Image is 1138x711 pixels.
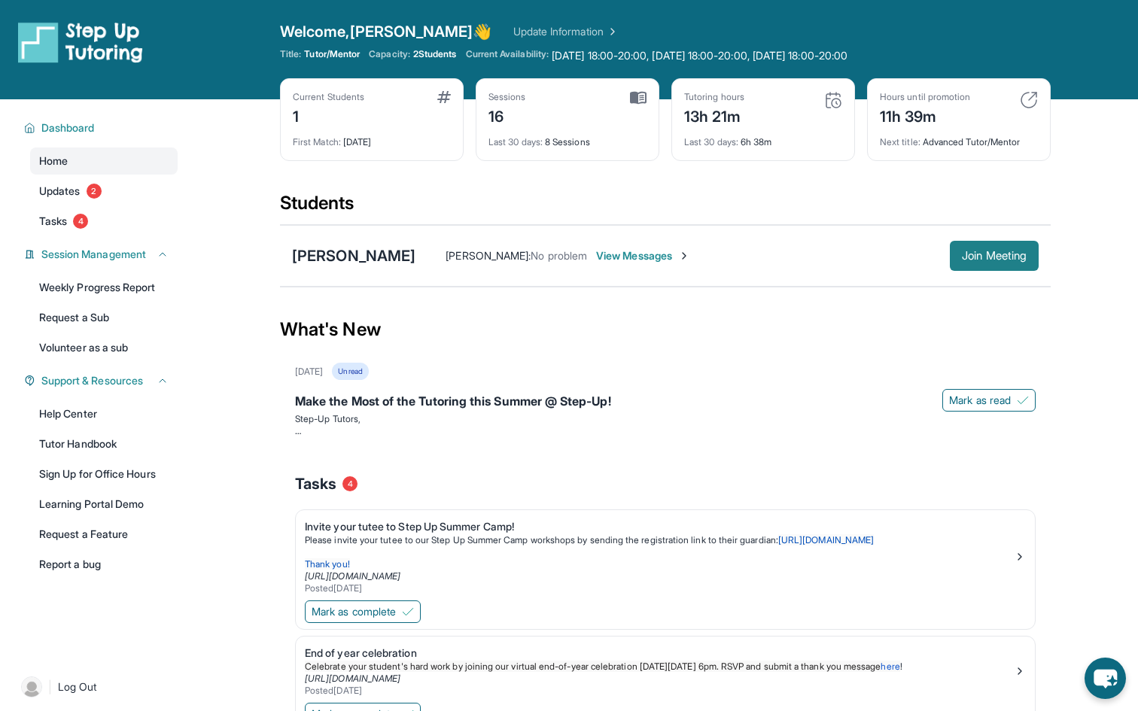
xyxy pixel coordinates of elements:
button: Join Meeting [950,241,1039,271]
div: Make the Most of the Tutoring this Summer @ Step-Up! [295,392,1036,413]
a: Tutor Handbook [30,430,178,457]
a: here [881,661,899,672]
div: 13h 21m [684,103,744,127]
img: card [824,91,842,109]
span: Thank you! [305,558,350,570]
a: Weekly Progress Report [30,274,178,301]
span: No problem [531,249,587,262]
button: Dashboard [35,120,169,135]
button: Mark as read [942,389,1036,412]
div: Hours until promotion [880,91,970,103]
span: Join Meeting [962,251,1027,260]
button: Mark as complete [305,600,421,623]
div: Tutoring hours [684,91,744,103]
a: [URL][DOMAIN_NAME] [305,673,400,684]
a: Help Center [30,400,178,427]
div: Sessions [488,91,526,103]
button: Support & Resources [35,373,169,388]
div: What's New [280,296,1051,363]
span: 4 [342,476,358,491]
div: 16 [488,103,526,127]
span: Support & Resources [41,373,143,388]
a: [URL][DOMAIN_NAME] [305,570,400,582]
img: Chevron-Right [678,250,690,262]
span: Mark as complete [312,604,396,619]
span: Log Out [58,679,97,694]
a: End of year celebrationCelebrate your student's hard work by joining our virtual end-of-year cele... [296,637,1035,700]
span: 2 [87,184,102,199]
a: Request a Feature [30,521,178,548]
a: Volunteer as a sub [30,334,178,361]
span: Home [39,153,68,169]
a: |Log Out [15,670,178,703]
div: [PERSON_NAME] [292,245,415,266]
p: Step-Up Tutors, [295,413,1036,425]
img: Mark as complete [402,606,414,618]
a: Home [30,147,178,175]
a: Learning Portal Demo [30,491,178,518]
img: Chevron Right [604,24,619,39]
span: Last 30 days : [684,136,738,147]
img: Mark as read [1017,394,1029,406]
div: 6h 38m [684,127,842,148]
span: | [48,678,52,696]
div: Posted [DATE] [305,685,1014,697]
div: Invite your tutee to Step Up Summer Camp! [305,519,1014,534]
a: Request a Sub [30,304,178,331]
span: 4 [73,214,88,229]
button: chat-button [1085,658,1126,699]
a: Invite your tutee to Step Up Summer Camp!Please invite your tutee to our Step Up Summer Camp work... [296,510,1035,597]
a: Tasks4 [30,208,178,235]
div: 1 [293,103,364,127]
div: Students [280,191,1051,224]
div: End of year celebration [305,646,1014,661]
div: Posted [DATE] [305,582,1014,594]
img: card [1020,91,1038,109]
span: Dashboard [41,120,95,135]
span: Next title : [880,136,920,147]
a: Report a bug [30,551,178,578]
span: Tasks [295,473,336,494]
div: Unread [332,363,368,380]
span: Capacity: [369,48,410,60]
p: ! [305,661,1014,673]
span: Tasks [39,214,67,229]
span: First Match : [293,136,341,147]
span: Session Management [41,247,146,262]
span: [PERSON_NAME] : [446,249,531,262]
img: user-img [21,676,42,697]
img: logo [18,21,143,63]
span: Tutor/Mentor [304,48,360,60]
img: card [437,91,451,103]
div: [DATE] [295,366,323,378]
span: Mark as read [949,393,1011,408]
span: Current Availability: [466,48,549,63]
div: 11h 39m [880,103,970,127]
span: Updates [39,184,81,199]
span: 2 Students [413,48,457,60]
span: Last 30 days : [488,136,543,147]
span: [DATE] 18:00-20:00, [DATE] 18:00-20:00, [DATE] 18:00-20:00 [552,48,847,63]
span: Title: [280,48,301,60]
div: 8 Sessions [488,127,647,148]
span: View Messages [596,248,690,263]
a: [URL][DOMAIN_NAME] [778,534,874,545]
a: Sign Up for Office Hours [30,460,178,488]
a: Update Information [513,24,619,39]
p: Please invite your tutee to our Step Up Summer Camp workshops by sending the registration link to... [305,534,1014,546]
a: Updates2 [30,178,178,205]
img: card [630,91,647,105]
span: Welcome, [PERSON_NAME] 👋 [280,21,492,42]
button: Session Management [35,247,169,262]
div: Current Students [293,91,364,103]
div: [DATE] [293,127,451,148]
div: Advanced Tutor/Mentor [880,127,1038,148]
span: Celebrate your student's hard work by joining our virtual end-of-year celebration [DATE][DATE] 6p... [305,661,881,672]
